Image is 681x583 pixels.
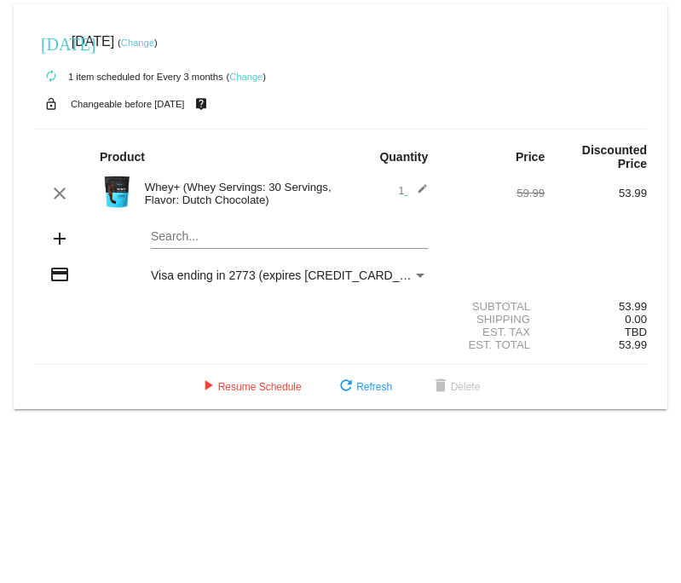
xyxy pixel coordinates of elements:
[417,372,494,402] button: Delete
[118,38,158,48] small: ( )
[34,72,223,82] small: 1 item scheduled for Every 3 months
[407,183,428,204] mat-icon: edit
[198,377,218,397] mat-icon: play_arrow
[191,93,211,115] mat-icon: live_help
[442,313,545,326] div: Shipping
[49,264,70,285] mat-icon: credit_card
[226,72,266,82] small: ( )
[336,377,356,397] mat-icon: refresh
[151,268,436,282] span: Visa ending in 2773 (expires [CREDIT_CARD_DATA])
[582,143,647,170] strong: Discounted Price
[545,300,647,313] div: 53.99
[121,38,154,48] a: Change
[151,268,428,282] mat-select: Payment Method
[625,326,647,338] span: TBD
[100,150,145,164] strong: Product
[49,183,70,204] mat-icon: clear
[136,181,341,206] div: Whey+ (Whey Servings: 30 Servings, Flavor: Dutch Chocolate)
[430,377,451,397] mat-icon: delete
[229,72,263,82] a: Change
[430,381,481,393] span: Delete
[336,381,392,393] span: Refresh
[442,300,545,313] div: Subtotal
[442,326,545,338] div: Est. Tax
[619,338,647,351] span: 53.99
[545,187,647,199] div: 53.99
[442,338,545,351] div: Est. Total
[398,184,428,197] span: 1
[41,66,61,87] mat-icon: autorenew
[516,150,545,164] strong: Price
[198,381,302,393] span: Resume Schedule
[49,228,70,249] mat-icon: add
[41,32,61,53] mat-icon: [DATE]
[379,150,428,164] strong: Quantity
[322,372,406,402] button: Refresh
[100,175,134,209] img: Image-1-Carousel-Whey-2lb-Dutch-Chocolate-no-badge-Transp.png
[184,372,315,402] button: Resume Schedule
[442,187,545,199] div: 59.99
[71,99,185,109] small: Changeable before [DATE]
[41,93,61,115] mat-icon: lock_open
[625,313,647,326] span: 0.00
[151,230,428,244] input: Search...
